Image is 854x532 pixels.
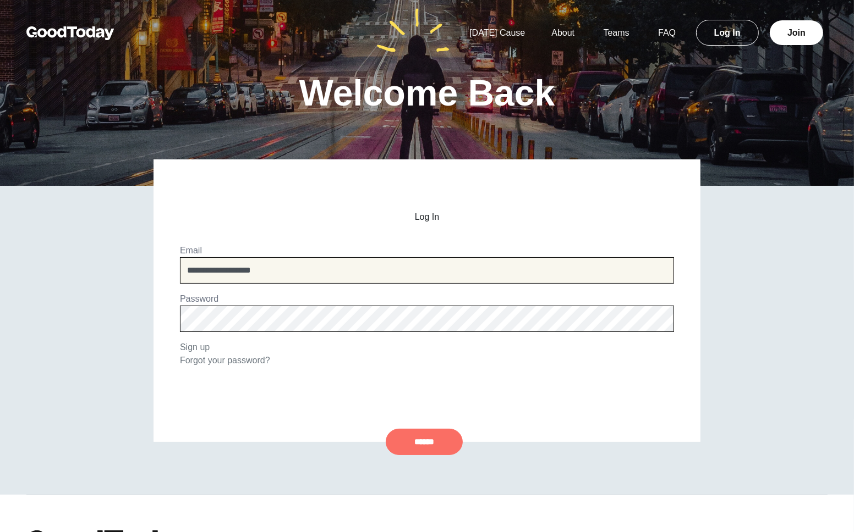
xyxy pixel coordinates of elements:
[770,20,823,45] a: Join
[299,75,555,111] h1: Welcome Back
[645,28,689,37] a: FAQ
[696,20,759,46] a: Log In
[180,294,218,303] label: Password
[26,26,114,40] img: GoodToday
[180,342,210,352] a: Sign up
[590,28,643,37] a: Teams
[180,356,270,365] a: Forgot your password?
[538,28,588,37] a: About
[180,246,202,255] label: Email
[456,28,538,37] a: [DATE] Cause
[180,212,674,222] h2: Log In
